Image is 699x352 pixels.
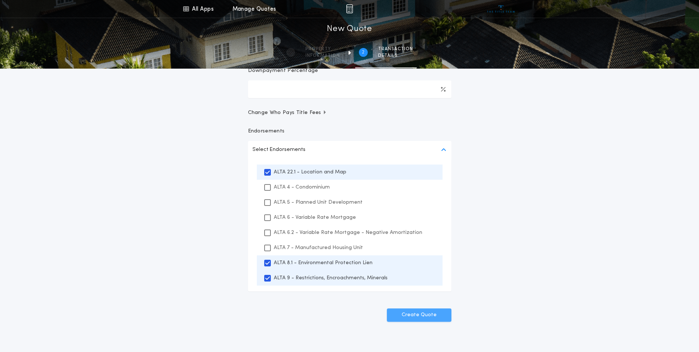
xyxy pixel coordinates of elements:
p: ALTA 8.1 - Environmental Protection Lien [274,259,373,267]
span: details [378,53,413,59]
p: ALTA 7 - Manufactured Housing Unit [274,244,363,252]
ul: Select Endorsements [248,159,451,291]
p: ALTA 5 - Planned Unit Development [274,199,363,206]
p: ALTA 6 - Variable Rate Mortgage [274,214,356,221]
span: Transaction [378,46,413,52]
img: img [346,4,353,13]
p: ALTA 22.1 - Location and Map [274,168,346,176]
span: Change Who Pays Title Fees [248,109,327,117]
p: Select Endorsements [252,145,305,154]
button: Create Quote [387,308,451,322]
img: vs-icon [487,5,515,13]
p: ALTA 9 - Restrictions, Encroachments, Minerals [274,274,388,282]
span: information [305,53,340,59]
p: Downpayment Percentage [248,67,318,75]
h2: 2 [362,49,364,55]
span: Property [305,46,340,52]
button: Change Who Pays Title Fees [248,109,451,117]
input: Downpayment Percentage [248,80,451,98]
p: ALTA 6.2 - Variable Rate Mortgage - Negative Amortization [274,229,422,237]
p: ALTA 4 - Condominium [274,183,330,191]
button: Select Endorsements [248,141,451,159]
h1: New Quote [327,23,372,35]
p: Endorsements [248,128,451,135]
